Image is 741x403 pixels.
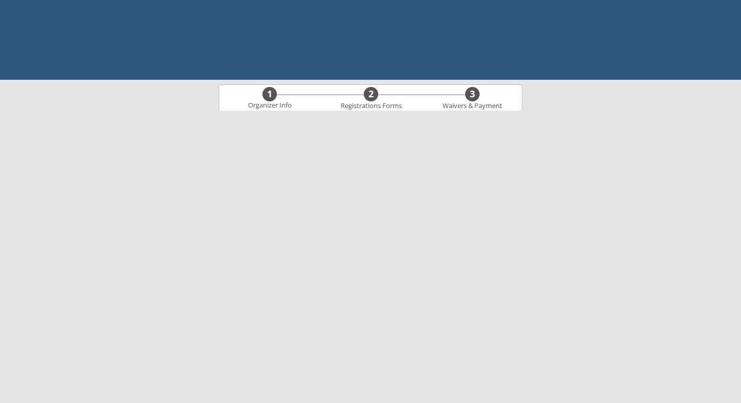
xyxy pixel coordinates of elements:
[465,89,480,100] div: 3
[364,89,378,100] div: 2
[241,101,298,110] div: Organizer Info
[262,89,277,100] div: 1
[437,102,508,110] div: Waivers & Payment
[336,102,407,110] div: Registrations Forms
